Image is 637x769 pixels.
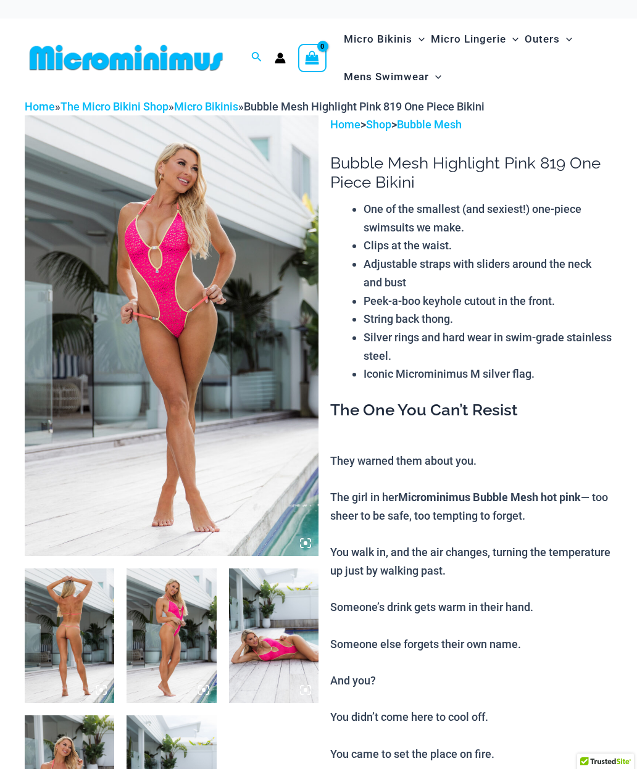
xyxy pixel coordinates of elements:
[25,568,114,703] img: Bubble Mesh Highlight Pink 819 One Piece 03
[364,255,612,291] li: Adjustable straps with sliders around the neck and bust
[339,19,612,98] nav: Site Navigation
[244,100,485,113] span: Bubble Mesh Highlight Pink 819 One Piece Bikini
[25,115,318,556] img: Bubble Mesh Highlight Pink 819 One Piece 01
[525,23,560,55] span: Outers
[275,52,286,64] a: Account icon link
[398,489,581,504] b: Microminimus Bubble Mesh hot pink
[298,44,327,72] a: View Shopping Cart, empty
[25,100,485,113] span: » » »
[330,400,612,421] h3: The One You Can’t Resist
[560,23,572,55] span: Menu Toggle
[364,236,612,255] li: Clips at the waist.
[25,100,55,113] a: Home
[364,328,612,365] li: Silver rings and hard wear in swim-grade stainless steel.
[25,44,228,72] img: MM SHOP LOGO FLAT
[522,20,575,58] a: OutersMenu ToggleMenu Toggle
[341,58,444,96] a: Mens SwimwearMenu ToggleMenu Toggle
[344,23,412,55] span: Micro Bikinis
[428,20,522,58] a: Micro LingerieMenu ToggleMenu Toggle
[431,23,506,55] span: Micro Lingerie
[229,568,318,703] img: Bubble Mesh Highlight Pink 819 One Piece 05
[330,154,612,192] h1: Bubble Mesh Highlight Pink 819 One Piece Bikini
[364,310,612,328] li: String back thong.
[60,100,169,113] a: The Micro Bikini Shop
[366,118,391,131] a: Shop
[429,61,441,93] span: Menu Toggle
[397,118,462,131] a: Bubble Mesh
[341,20,428,58] a: Micro BikinisMenu ToggleMenu Toggle
[330,118,360,131] a: Home
[364,365,612,383] li: Iconic Microminimus M silver flag.
[330,452,612,763] p: They warned them about you. The girl in her — too sheer to be safe, too tempting to forget. You w...
[174,100,238,113] a: Micro Bikinis
[344,61,429,93] span: Mens Swimwear
[412,23,425,55] span: Menu Toggle
[364,200,612,236] li: One of the smallest (and sexiest!) one-piece swimsuits we make.
[506,23,518,55] span: Menu Toggle
[330,115,612,134] p: > >
[364,292,612,310] li: Peek-a-boo keyhole cutout in the front.
[251,50,262,65] a: Search icon link
[127,568,216,703] img: Bubble Mesh Highlight Pink 819 One Piece 02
